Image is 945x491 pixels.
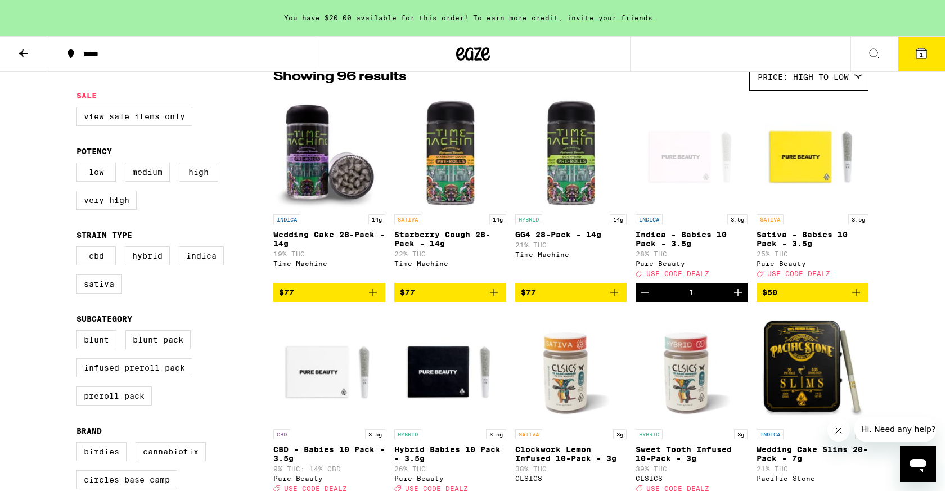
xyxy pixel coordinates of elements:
[76,147,112,156] legend: Potency
[515,241,627,249] p: 21% THC
[515,214,542,224] p: HYBRID
[76,442,127,461] label: Birdies
[365,429,385,439] p: 3.5g
[757,465,868,472] p: 21% THC
[767,270,830,277] span: USE CODE DEALZ
[757,96,868,209] img: Pure Beauty - Sativa - Babies 10 Pack - 3.5g
[636,465,748,472] p: 39% THC
[273,465,385,472] p: 9% THC: 14% CBD
[920,51,923,58] span: 1
[273,214,300,224] p: INDICA
[757,96,868,283] a: Open page for Sativa - Babies 10 Pack - 3.5g from Pure Beauty
[400,288,415,297] span: $77
[636,311,748,424] img: CLSICS - Sweet Tooth Infused 10-Pack - 3g
[76,246,116,265] label: CBD
[486,429,506,439] p: 3.5g
[489,214,506,224] p: 14g
[125,330,191,349] label: Blunt Pack
[734,429,748,439] p: 3g
[273,230,385,248] p: Wedding Cake 28-Pack - 14g
[394,283,506,302] button: Add to bag
[515,230,627,239] p: GG4 28-Pack - 14g
[76,426,102,435] legend: Brand
[125,246,170,265] label: Hybrid
[636,260,748,267] div: Pure Beauty
[394,96,506,283] a: Open page for Starberry Cough 28-Pack - 14g from Time Machine
[762,288,777,297] span: $50
[273,475,385,482] div: Pure Beauty
[757,260,868,267] div: Pure Beauty
[827,419,850,442] iframe: Close message
[757,214,784,224] p: SATIVA
[646,270,709,277] span: USE CODE DEALZ
[76,330,116,349] label: Blunt
[689,288,694,297] div: 1
[636,475,748,482] div: CLSICS
[76,470,177,489] label: Circles Base Camp
[284,14,563,21] span: You have $20.00 available for this order! To earn more credit,
[636,230,748,248] p: Indica - Babies 10 Pack - 3.5g
[521,288,536,297] span: $77
[125,163,170,182] label: Medium
[636,445,748,463] p: Sweet Tooth Infused 10-Pack - 3g
[394,96,506,209] img: Time Machine - Starberry Cough 28-Pack - 14g
[394,429,421,439] p: HYBRID
[757,250,868,258] p: 25% THC
[515,445,627,463] p: Clockwork Lemon Infused 10-Pack - 3g
[515,429,542,439] p: SATIVA
[757,445,868,463] p: Wedding Cake Slims 20-Pack - 7g
[757,475,868,482] div: Pacific Stone
[273,250,385,258] p: 19% THC
[515,465,627,472] p: 38% THC
[394,445,506,463] p: Hybrid Babies 10 Pack - 3.5g
[273,429,290,439] p: CBD
[757,311,868,424] img: Pacific Stone - Wedding Cake Slims 20-Pack - 7g
[515,96,627,209] img: Time Machine - GG4 28-Pack - 14g
[900,446,936,482] iframe: Button to launch messaging window
[636,283,655,302] button: Decrement
[394,475,506,482] div: Pure Beauty
[394,250,506,258] p: 22% THC
[136,442,206,461] label: Cannabiotix
[273,311,385,424] img: Pure Beauty - CBD - Babies 10 Pack - 3.5g
[76,274,121,294] label: Sativa
[76,107,192,126] label: View Sale Items Only
[515,475,627,482] div: CLSICS
[515,283,627,302] button: Add to bag
[394,311,506,424] img: Pure Beauty - Hybrid Babies 10 Pack - 3.5g
[636,96,748,283] a: Open page for Indica - Babies 10 Pack - 3.5g from Pure Beauty
[273,67,406,87] p: Showing 96 results
[854,417,936,442] iframe: Message from company
[76,91,97,100] legend: Sale
[727,214,748,224] p: 3.5g
[757,230,868,248] p: Sativa - Babies 10 Pack - 3.5g
[757,429,784,439] p: INDICA
[610,214,627,224] p: 14g
[848,214,868,224] p: 3.5g
[757,283,868,302] button: Add to bag
[394,214,421,224] p: SATIVA
[636,429,663,439] p: HYBRID
[76,386,152,406] label: Preroll Pack
[76,358,192,377] label: Infused Preroll Pack
[394,260,506,267] div: Time Machine
[515,311,627,424] img: CLSICS - Clockwork Lemon Infused 10-Pack - 3g
[273,283,385,302] button: Add to bag
[563,14,661,21] span: invite your friends.
[273,260,385,267] div: Time Machine
[273,96,385,209] img: Time Machine - Wedding Cake 28-Pack - 14g
[515,251,627,258] div: Time Machine
[368,214,385,224] p: 14g
[394,465,506,472] p: 26% THC
[76,163,116,182] label: Low
[728,283,748,302] button: Increment
[76,191,137,210] label: Very High
[273,96,385,283] a: Open page for Wedding Cake 28-Pack - 14g from Time Machine
[636,214,663,224] p: INDICA
[898,37,945,71] button: 1
[179,246,224,265] label: Indica
[613,429,627,439] p: 3g
[279,288,294,297] span: $77
[636,250,748,258] p: 28% THC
